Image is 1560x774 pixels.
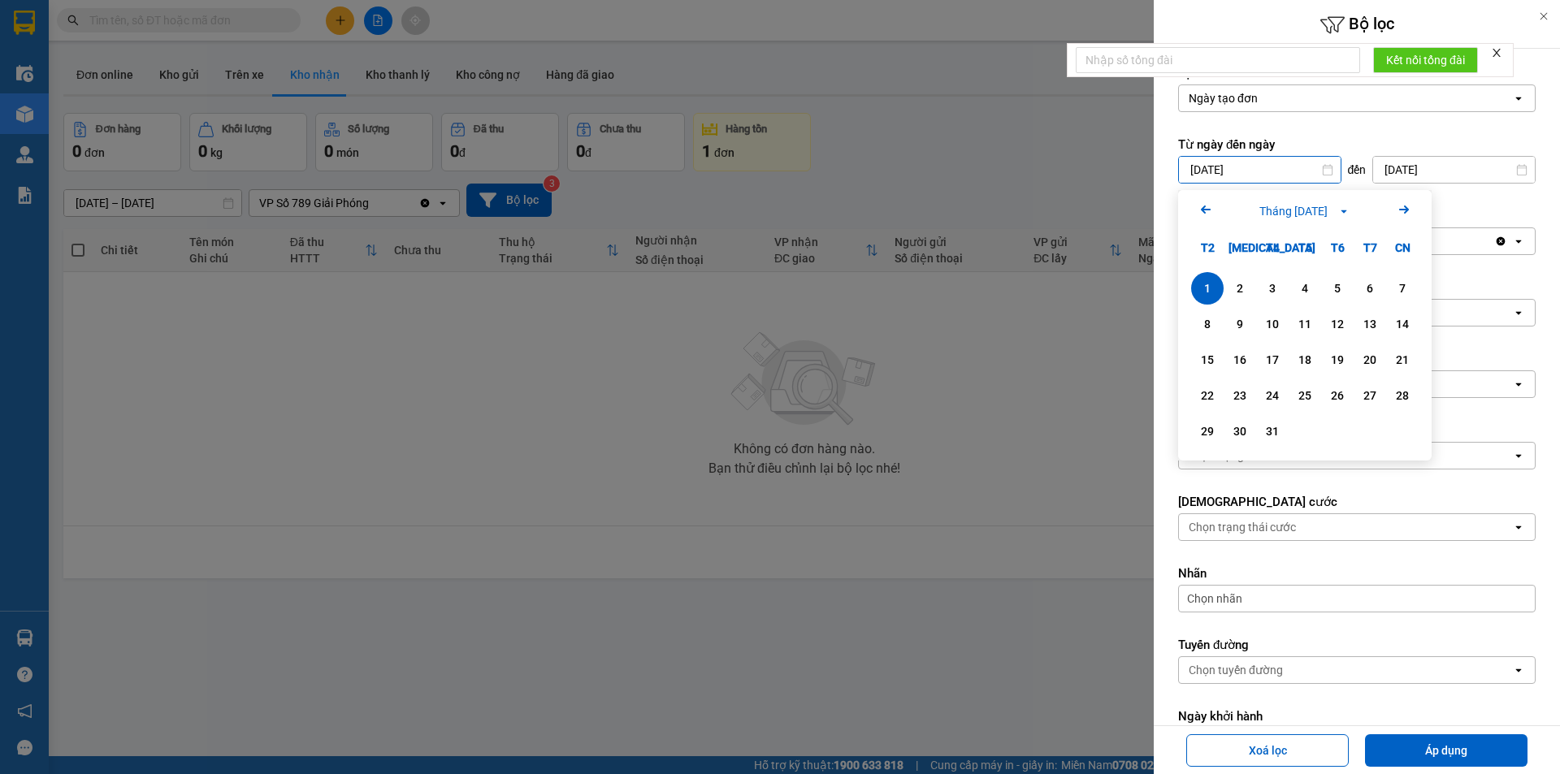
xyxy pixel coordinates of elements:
span: Chọn nhãn [1187,590,1242,607]
div: CN [1386,231,1419,264]
svg: open [1512,306,1525,319]
div: Choose Thứ Tư, tháng 01 17 2024. It's available. [1256,344,1289,376]
svg: Arrow Right [1394,200,1414,219]
div: 16 [1228,350,1251,370]
button: Kết nối tổng đài [1373,47,1478,73]
label: Từ ngày đến ngày [1178,136,1536,153]
div: 19 [1326,350,1349,370]
input: Select a date. [1373,157,1535,183]
div: Choose Thứ Hai, tháng 01 8 2024. It's available. [1191,308,1224,340]
label: Nhãn [1178,565,1536,582]
div: Choose Thứ Năm, tháng 01 11 2024. It's available. [1289,308,1321,340]
div: 11 [1293,314,1316,334]
div: 27 [1358,386,1381,405]
button: Next month. [1394,200,1414,222]
div: 28 [1391,386,1414,405]
div: Choose Thứ Bảy, tháng 01 20 2024. It's available. [1354,344,1386,376]
svg: Clear value [1494,235,1507,248]
div: 18 [1293,350,1316,370]
div: T4 [1256,231,1289,264]
div: 29 [1196,422,1219,441]
label: Tuyến đường [1178,637,1536,653]
div: Ngày tạo đơn [1189,90,1258,106]
div: 15 [1196,350,1219,370]
svg: open [1512,449,1525,462]
div: Choose Thứ Ba, tháng 01 9 2024. It's available. [1224,308,1256,340]
div: [MEDICAL_DATA] [1224,231,1256,264]
div: Choose Thứ Hai, tháng 01 22 2024. It's available. [1191,379,1224,412]
div: Choose Thứ Tư, tháng 01 31 2024. It's available. [1256,415,1289,448]
input: Select a date. [1179,157,1341,183]
button: Previous month. [1196,200,1215,222]
div: 1 [1196,279,1219,298]
span: đến [1348,162,1367,178]
div: 12 [1326,314,1349,334]
div: 25 [1293,386,1316,405]
div: 7 [1391,279,1414,298]
div: Choose Thứ Tư, tháng 01 10 2024. It's available. [1256,308,1289,340]
svg: open [1512,235,1525,248]
button: Xoá lọc [1186,734,1349,767]
div: Choose Thứ Ba, tháng 01 16 2024. It's available. [1224,344,1256,376]
label: [DEMOGRAPHIC_DATA] cước [1178,494,1536,510]
svg: open [1512,378,1525,391]
svg: open [1512,664,1525,677]
div: Choose Chủ Nhật, tháng 01 7 2024. It's available. [1386,272,1419,305]
div: Choose Thứ Bảy, tháng 01 13 2024. It's available. [1354,308,1386,340]
label: Ngày khởi hành [1178,708,1536,724]
div: 6 [1358,279,1381,298]
input: Selected Ngày tạo đơn. [1259,90,1261,106]
h6: Bộ lọc [1154,12,1560,37]
div: 4 [1293,279,1316,298]
div: Choose Thứ Bảy, tháng 01 27 2024. It's available. [1354,379,1386,412]
div: Selected. Thứ Hai, tháng 01 1 2024. It's available. [1191,272,1224,305]
div: Choose Thứ Sáu, tháng 01 19 2024. It's available. [1321,344,1354,376]
div: 10 [1261,314,1284,334]
svg: open [1512,92,1525,105]
svg: Arrow Left [1196,200,1215,219]
div: Chọn trạng thái cước [1189,519,1296,535]
div: Choose Chủ Nhật, tháng 01 14 2024. It's available. [1386,308,1419,340]
div: T2 [1191,231,1224,264]
span: Kết nối tổng đài [1386,51,1465,69]
div: 17 [1261,350,1284,370]
div: 31 [1261,422,1284,441]
div: Choose Thứ Ba, tháng 01 2 2024. It's available. [1224,272,1256,305]
div: 3 [1261,279,1284,298]
div: Choose Thứ Sáu, tháng 01 5 2024. It's available. [1321,272,1354,305]
button: Áp dụng [1365,734,1527,767]
button: Tháng [DATE] [1254,202,1355,220]
div: Choose Chủ Nhật, tháng 01 21 2024. It's available. [1386,344,1419,376]
div: 14 [1391,314,1414,334]
div: Chọn tuyến đường [1189,662,1283,678]
div: 5 [1326,279,1349,298]
div: Choose Thứ Sáu, tháng 01 26 2024. It's available. [1321,379,1354,412]
div: Choose Thứ Năm, tháng 01 25 2024. It's available. [1289,379,1321,412]
div: Choose Thứ Hai, tháng 01 29 2024. It's available. [1191,415,1224,448]
div: 23 [1228,386,1251,405]
div: 21 [1391,350,1414,370]
input: Nhập số tổng đài [1076,47,1360,73]
div: T6 [1321,231,1354,264]
div: 2 [1228,279,1251,298]
div: T5 [1289,231,1321,264]
span: close [1491,47,1502,58]
div: Choose Thứ Tư, tháng 01 3 2024. It's available. [1256,272,1289,305]
div: Choose Thứ Ba, tháng 01 30 2024. It's available. [1224,415,1256,448]
div: 30 [1228,422,1251,441]
div: 24 [1261,386,1284,405]
div: Choose Thứ Bảy, tháng 01 6 2024. It's available. [1354,272,1386,305]
div: Choose Thứ Tư, tháng 01 24 2024. It's available. [1256,379,1289,412]
svg: open [1512,521,1525,534]
div: Choose Thứ Sáu, tháng 01 12 2024. It's available. [1321,308,1354,340]
div: Choose Chủ Nhật, tháng 01 28 2024. It's available. [1386,379,1419,412]
div: Choose Thứ Ba, tháng 01 23 2024. It's available. [1224,379,1256,412]
div: 20 [1358,350,1381,370]
div: Calendar. [1178,190,1432,461]
div: 9 [1228,314,1251,334]
div: 22 [1196,386,1219,405]
div: 13 [1358,314,1381,334]
div: Choose Thứ Năm, tháng 01 18 2024. It's available. [1289,344,1321,376]
div: 26 [1326,386,1349,405]
div: 8 [1196,314,1219,334]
